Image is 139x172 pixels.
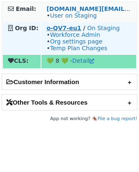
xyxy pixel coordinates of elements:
[50,45,107,51] a: Temp Plan Changes
[46,12,97,19] span: •
[2,115,137,123] footer: App not working? 🪳
[2,74,137,90] h2: Customer Information
[8,57,28,64] strong: CLS:
[2,95,137,110] h2: Other Tools & Resources
[15,25,39,31] strong: Org ID:
[50,31,100,38] a: Workforce Admin
[46,31,107,51] span: • • •
[72,57,94,64] a: Detail
[46,25,81,31] a: o-QV7-eu1
[50,12,97,19] a: User on Staging
[87,25,120,31] a: On Staging
[50,38,102,45] a: Org settings page
[98,116,137,121] a: File a bug report!
[41,55,136,68] td: 💚 8 💚 -
[83,25,85,31] strong: /
[16,5,36,12] strong: Email:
